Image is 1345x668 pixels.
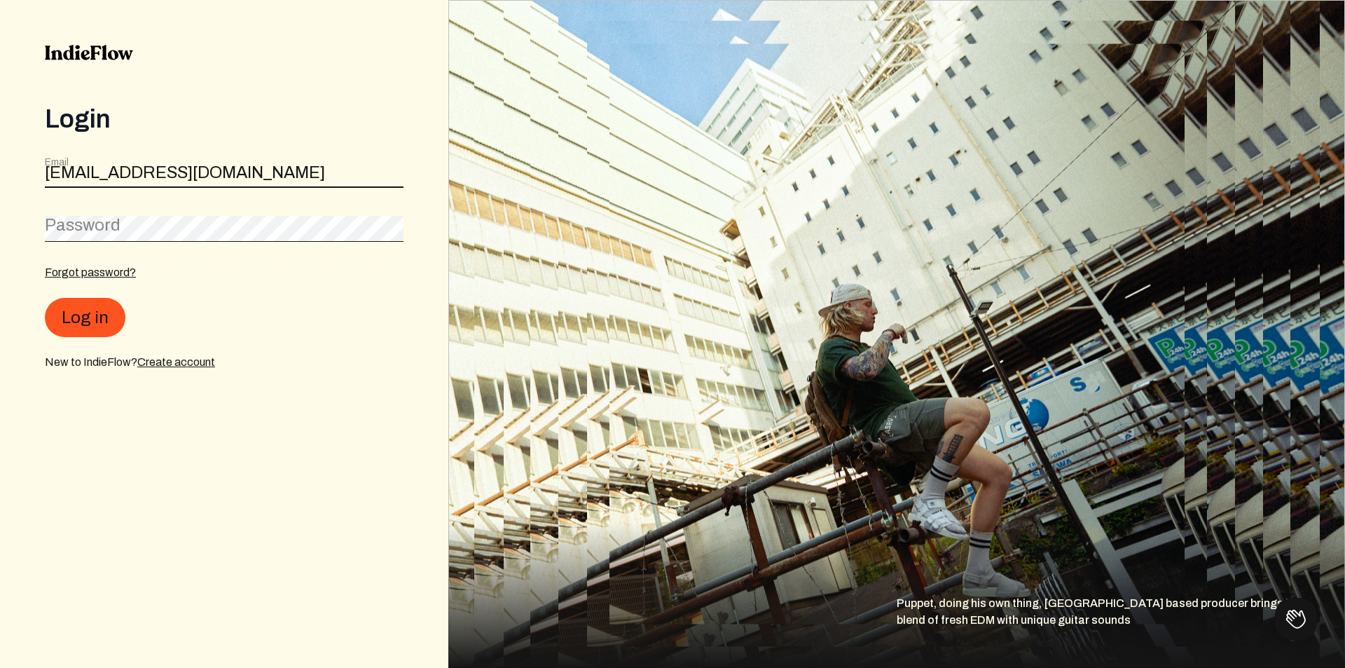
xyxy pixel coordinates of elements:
[45,156,69,170] label: Email
[45,45,133,60] img: indieflow-logo-black.svg
[1275,598,1317,640] iframe: Toggle Customer Support
[45,105,403,133] div: Login
[45,266,136,278] a: Forgot password?
[137,356,215,368] a: Create account
[897,595,1345,668] div: Puppet, doing his own thing, [GEOGRAPHIC_DATA] based producer brings in a blend of fresh EDM with...
[45,298,125,337] button: Log in
[45,354,403,371] div: New to IndieFlow?
[45,214,120,236] label: Password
